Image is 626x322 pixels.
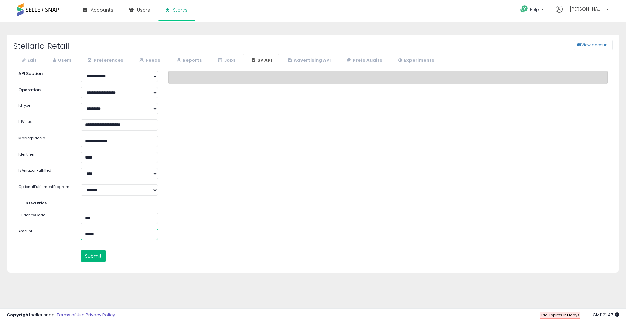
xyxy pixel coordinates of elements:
a: Experiments [390,54,441,67]
a: Feeds [131,54,167,67]
a: Edit [13,54,44,67]
label: IdValue [13,119,76,125]
label: Listed Price [18,201,77,206]
span: Accounts [91,7,113,13]
div: seller snap | | [7,312,115,318]
label: OptionalFulfillmentProgram [13,184,76,190]
button: View account [574,40,613,50]
label: Operation [13,87,76,93]
a: Users [44,54,78,67]
b: 11 [567,312,570,318]
label: Amount [13,229,76,234]
label: MarketplaceId [13,136,76,141]
a: Prefs Audits [338,54,389,67]
span: Hi [PERSON_NAME] [564,6,604,12]
label: Identifier [13,152,76,157]
span: Users [137,7,150,13]
a: View account [569,40,579,50]
span: Trial Expires in days [541,312,580,318]
label: IdType [13,103,76,108]
a: Hi [PERSON_NAME] [556,6,609,21]
a: SP API [243,54,279,67]
label: CurrencyCode [13,213,76,218]
label: API Section [13,71,76,77]
button: Submit [81,250,106,262]
label: IsAmazonFulfilled [13,168,76,173]
a: Reports [168,54,209,67]
span: Help [530,7,539,12]
a: Privacy Policy [86,312,115,318]
a: Jobs [210,54,242,67]
span: Stores [173,7,188,13]
h2: Stellaria Retail [8,42,262,50]
a: Advertising API [280,54,338,67]
i: Get Help [520,5,528,13]
a: Terms of Use [57,312,85,318]
a: Preferences [79,54,130,67]
span: 2025-10-8 21:47 GMT [593,312,619,318]
strong: Copyright [7,312,31,318]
